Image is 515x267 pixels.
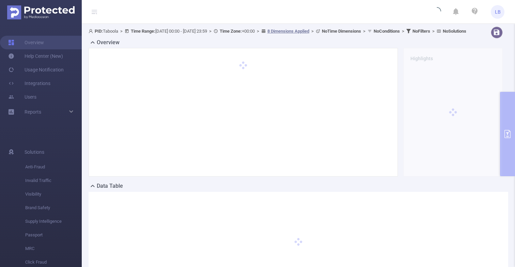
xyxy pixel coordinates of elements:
[25,109,41,115] span: Reports
[8,77,50,90] a: Integrations
[25,105,41,119] a: Reports
[8,90,36,104] a: Users
[89,29,466,34] span: Taboola [DATE] 00:00 - [DATE] 23:59 +00:00
[89,29,95,33] i: icon: user
[412,29,430,34] b: No Filters
[220,29,242,34] b: Time Zone:
[25,187,82,201] span: Visibility
[7,5,75,19] img: Protected Media
[430,29,437,34] span: >
[25,242,82,255] span: MRC
[25,145,44,159] span: Solutions
[322,29,361,34] b: No Time Dimensions
[8,49,63,63] a: Help Center (New)
[8,63,64,77] a: Usage Notification
[443,29,466,34] b: No Solutions
[255,29,261,34] span: >
[495,5,501,19] span: LB
[25,201,82,215] span: Brand Safety
[95,29,103,34] b: PID:
[118,29,125,34] span: >
[400,29,406,34] span: >
[309,29,316,34] span: >
[25,174,82,187] span: Invalid Traffic
[131,29,155,34] b: Time Range:
[25,228,82,242] span: Passport
[374,29,400,34] b: No Conditions
[8,36,44,49] a: Overview
[25,215,82,228] span: Supply Intelligence
[25,160,82,174] span: Anti-Fraud
[361,29,368,34] span: >
[207,29,214,34] span: >
[433,7,441,17] i: icon: loading
[97,38,120,47] h2: Overview
[97,182,123,190] h2: Data Table
[267,29,309,34] u: 8 Dimensions Applied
